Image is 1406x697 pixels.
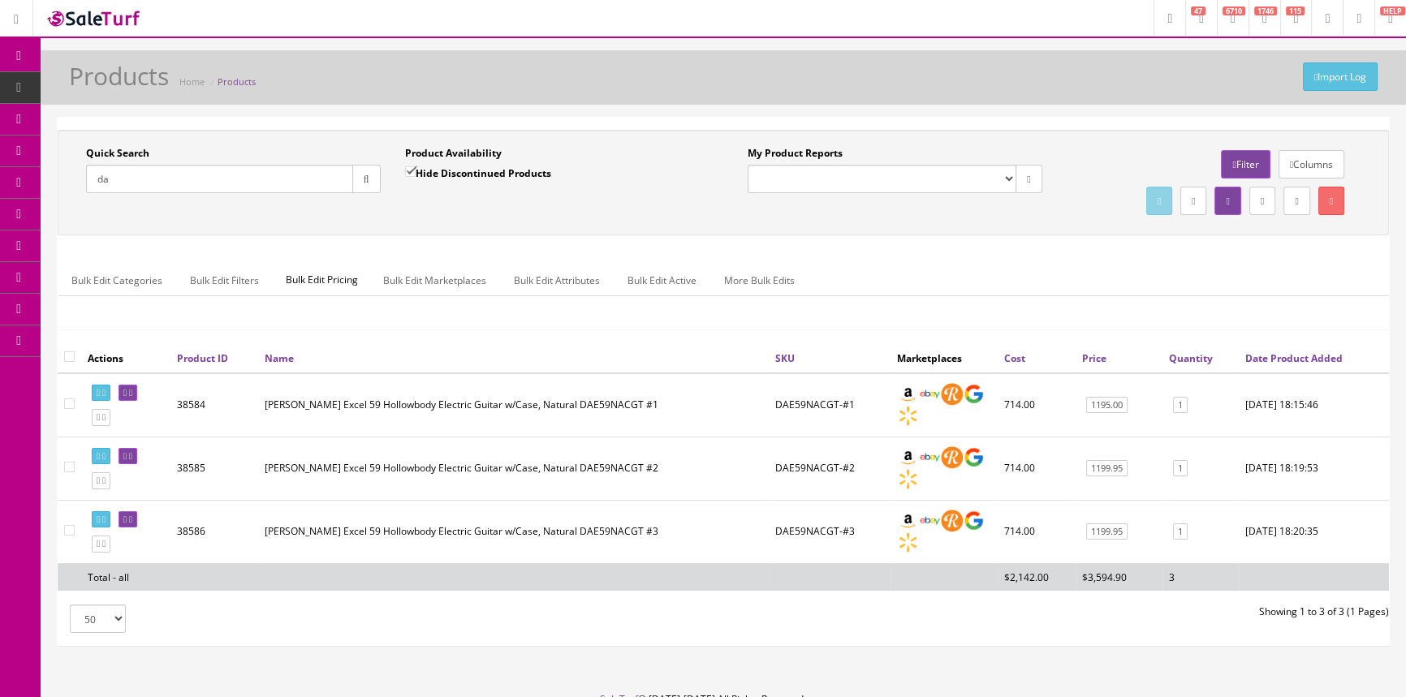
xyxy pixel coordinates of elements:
td: D'Angelico Excel 59 Hollowbody Electric Guitar w/Case, Natural DAE59NACGT #1 [258,373,769,437]
a: Import Log [1303,62,1378,91]
span: 1746 [1254,6,1277,15]
td: 714.00 [998,437,1076,500]
span: 47 [1191,6,1205,15]
a: Home [179,75,205,88]
h1: Products [69,62,169,89]
a: Bulk Edit Marketplaces [370,265,499,296]
a: 1195.00 [1086,397,1128,414]
input: Hide Discontinued Products [405,166,416,177]
img: amazon [897,510,919,531]
td: 38586 [170,500,258,563]
td: 3 [1162,563,1239,591]
img: amazon [897,446,919,468]
a: More Bulk Edits [711,265,808,296]
a: Price [1082,351,1106,365]
div: Showing 1 to 3 of 3 (1 Pages) [723,604,1401,619]
a: Bulk Edit Filters [177,265,272,296]
a: Quantity [1169,351,1213,365]
a: Bulk Edit Categories [58,265,175,296]
a: 1 [1173,460,1188,477]
img: ebay [919,510,941,531]
th: Marketplaces [891,343,998,372]
img: reverb [941,383,963,405]
a: Product ID [177,351,228,365]
img: reverb [941,510,963,531]
img: walmart [897,531,919,553]
a: 1 [1173,397,1188,414]
span: 115 [1286,6,1305,15]
a: 1199.95 [1086,460,1128,477]
img: amazon [897,383,919,405]
td: 38584 [170,373,258,437]
label: Product Availability [405,146,502,161]
img: ebay [919,446,941,468]
a: Bulk Edit Attributes [501,265,613,296]
img: walmart [897,468,919,490]
img: google_shopping [963,510,985,531]
span: HELP [1380,6,1405,15]
span: Bulk Edit Pricing [274,265,370,295]
span: 6710 [1223,6,1245,15]
a: Columns [1279,150,1344,179]
img: walmart [897,405,919,427]
a: Name [265,351,294,365]
td: D'Angelico Excel 59 Hollowbody Electric Guitar w/Case, Natural DAE59NACGT #2 [258,437,769,500]
a: 1199.95 [1086,523,1128,540]
td: 2024-06-07 18:19:53 [1239,437,1389,500]
td: 2024-06-07 18:15:46 [1239,373,1389,437]
a: Date Product Added [1245,351,1343,365]
th: Actions [81,343,170,372]
td: 2024-06-07 18:20:35 [1239,500,1389,563]
input: Search [86,165,353,193]
a: Filter [1221,150,1270,179]
a: SKU [775,351,795,365]
td: 38585 [170,437,258,500]
label: Quick Search [86,146,149,161]
td: $3,594.90 [1076,563,1162,591]
td: D'Angelico Excel 59 Hollowbody Electric Guitar w/Case, Natural DAE59NACGT #3 [258,500,769,563]
img: reverb [941,446,963,468]
td: DAE59NACGT-#2 [769,437,891,500]
label: Hide Discontinued Products [405,165,551,181]
td: $2,142.00 [998,563,1076,591]
img: google_shopping [963,446,985,468]
td: 714.00 [998,373,1076,437]
a: 1 [1173,523,1188,540]
a: Cost [1004,351,1025,365]
label: My Product Reports [748,146,843,161]
td: DAE59NACGT-#1 [769,373,891,437]
td: Total - all [81,563,170,591]
img: SaleTurf [45,7,143,29]
a: Bulk Edit Active [615,265,709,296]
td: 714.00 [998,500,1076,563]
img: ebay [919,383,941,405]
img: google_shopping [963,383,985,405]
td: DAE59NACGT-#3 [769,500,891,563]
a: Products [218,75,256,88]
